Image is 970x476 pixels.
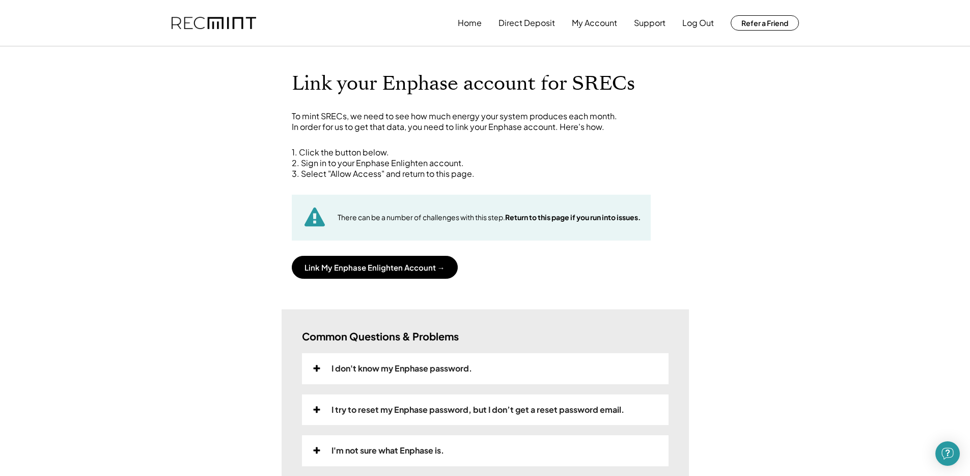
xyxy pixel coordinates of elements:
[331,445,444,456] div: I'm not sure what Enphase is.
[572,13,617,33] button: My Account
[292,111,679,133] div: To mint SRECs, we need to see how much energy your system produces each month. In order for us to...
[292,256,458,279] button: Link My Enphase Enlighten Account →
[172,17,256,30] img: recmint-logotype%403x.png
[682,13,714,33] button: Log Out
[731,15,799,31] button: Refer a Friend
[634,13,666,33] button: Support
[292,72,679,96] h1: Link your Enphase account for SRECs
[292,147,679,179] div: 1. Click the button below. 2. Sign in to your Enphase Enlighten account. 3. Select "Allow Access"...
[505,213,641,222] strong: Return to this page if you run into issues.
[331,363,472,374] div: I don't know my Enphase password.
[338,213,641,223] div: There can be a number of challenges with this step.
[935,441,960,466] div: Open Intercom Messenger
[458,13,482,33] button: Home
[331,405,624,415] div: I try to reset my Enphase password, but I don’t get a reset password email.
[498,13,555,33] button: Direct Deposit
[302,330,459,343] h3: Common Questions & Problems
